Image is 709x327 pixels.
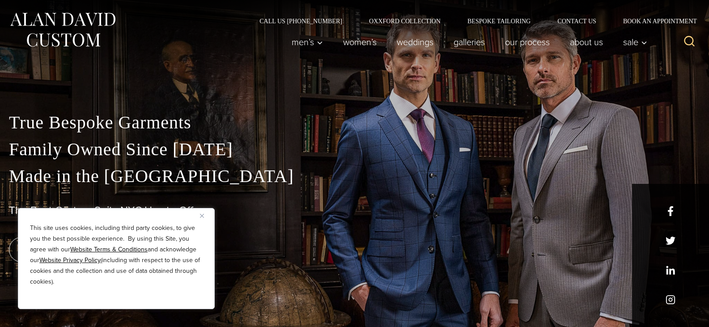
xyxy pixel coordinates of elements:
[9,10,116,50] img: Alan David Custom
[246,18,700,24] nav: Secondary Navigation
[292,38,323,47] span: Men’s
[9,109,700,190] p: True Bespoke Garments Family Owned Since [DATE] Made in the [GEOGRAPHIC_DATA]
[679,31,700,53] button: View Search Form
[495,33,560,51] a: Our Process
[246,18,356,24] a: Call Us [PHONE_NUMBER]
[333,33,387,51] a: Women’s
[9,237,134,262] a: book an appointment
[9,204,700,217] h1: The Best Custom Suits NYC Has to Offer
[282,33,652,51] nav: Primary Navigation
[610,18,700,24] a: Book an Appointment
[560,33,613,51] a: About Us
[544,18,610,24] a: Contact Us
[356,18,454,24] a: Oxxford Collection
[200,214,204,218] img: Close
[454,18,544,24] a: Bespoke Tailoring
[200,210,211,221] button: Close
[39,255,101,265] a: Website Privacy Policy
[387,33,444,51] a: weddings
[30,223,203,287] p: This site uses cookies, including third party cookies, to give you the best possible experience. ...
[623,38,647,47] span: Sale
[444,33,495,51] a: Galleries
[70,245,148,254] a: Website Terms & Conditions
